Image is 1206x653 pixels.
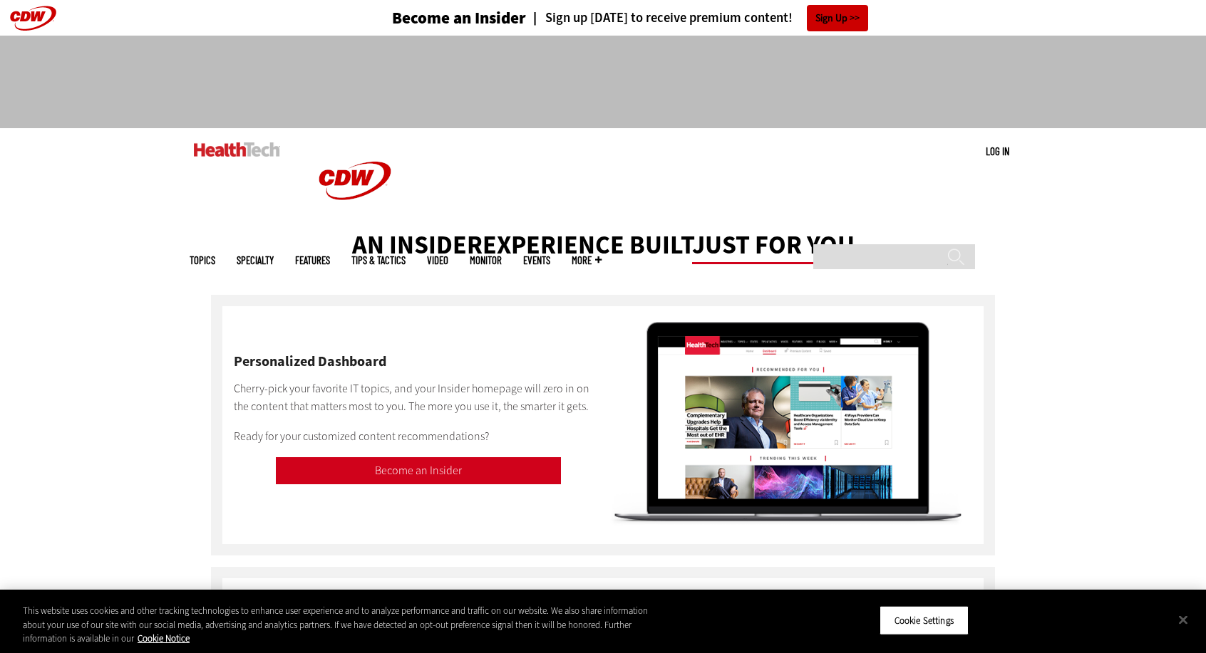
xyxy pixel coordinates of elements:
p: Cherry-pick your favorite IT topics, and your Insider homepage will zero in on the content that m... [234,380,602,416]
iframe: advertisement [344,50,862,114]
a: Become an Insider [276,457,561,484]
a: Log in [986,145,1009,157]
a: MonITor [470,255,502,266]
button: Cookie Settings [880,605,969,635]
div: User menu [986,144,1009,159]
h2: Personalized Dashboard [234,355,602,369]
a: Become an Insider [339,10,526,26]
a: Tips & Tactics [351,255,406,266]
button: Close [1168,604,1199,635]
a: More information about your privacy [138,632,190,644]
p: Ready for your customized content recommendations? [234,427,602,446]
span: just for you [692,228,855,264]
a: Sign up [DATE] to receive premium content! [526,11,793,25]
h3: Become an Insider [392,10,526,26]
a: Events [523,255,550,266]
img: Home [194,142,280,157]
img: Computer screen with personalized dashboard [602,318,972,531]
span: Topics [190,255,215,266]
div: This website uses cookies and other tracking technologies to enhance user experience and to analy... [23,604,664,646]
span: Specialty [237,255,274,266]
a: Sign Up [807,5,868,31]
img: Home [301,128,408,234]
a: Video [427,255,448,266]
span: More [572,255,602,266]
a: Features [295,255,330,266]
a: CDW [301,222,408,237]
